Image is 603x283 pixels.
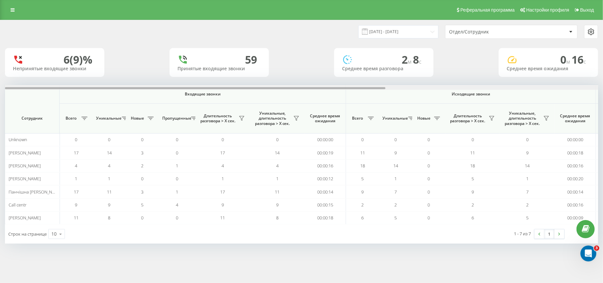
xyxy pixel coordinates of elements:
[503,111,541,126] span: Уникальные, длительность разговора > Х сек.
[416,116,432,121] span: Новые
[395,150,397,156] span: 9
[305,172,346,185] td: 00:00:12
[472,176,474,182] span: 5
[107,189,112,195] span: 11
[222,176,224,182] span: 1
[526,189,528,195] span: 7
[108,215,111,221] span: 8
[362,137,364,142] span: 0
[555,146,596,159] td: 00:00:18
[162,116,189,121] span: Пропущенные
[176,137,178,142] span: 0
[583,58,586,65] span: c
[74,189,78,195] span: 17
[305,133,346,146] td: 00:00:00
[428,176,430,182] span: 0
[176,150,178,156] span: 0
[63,116,79,121] span: Всего
[526,215,528,221] span: 5
[141,202,144,208] span: 5
[176,189,178,195] span: 1
[555,198,596,211] td: 00:00:16
[276,202,278,208] span: 9
[580,246,596,261] iframe: Intercom live chat
[526,150,528,156] span: 9
[108,137,111,142] span: 0
[594,246,599,251] span: 3
[245,53,257,66] div: 59
[472,189,474,195] span: 9
[305,185,346,198] td: 00:00:14
[222,137,224,142] span: 0
[9,176,41,182] span: [PERSON_NAME]
[526,7,569,13] span: Настройки профиля
[75,137,77,142] span: 0
[428,215,430,221] span: 0
[9,215,41,221] span: [PERSON_NAME]
[544,229,554,239] a: 1
[305,146,346,159] td: 00:00:19
[221,215,225,221] span: 11
[393,163,398,169] span: 14
[419,58,422,65] span: c
[362,91,580,97] span: Исходящие звонки
[75,163,77,169] span: 4
[305,198,346,211] td: 00:00:15
[9,189,62,195] span: Панчішна [PERSON_NAME]
[275,189,280,195] span: 11
[507,66,590,72] div: Среднее время ожидания
[395,189,397,195] span: 7
[141,163,144,169] span: 2
[471,150,475,156] span: 11
[176,176,178,182] span: 0
[395,176,397,182] span: 1
[555,185,596,198] td: 00:00:14
[253,111,291,126] span: Уникальные, длительность разговора > Х сек.
[526,202,528,208] span: 2
[222,163,224,169] span: 4
[11,116,54,121] span: Сотрудник
[221,150,225,156] span: 17
[305,211,346,224] td: 00:00:18
[472,137,474,142] span: 0
[395,137,397,142] span: 0
[9,137,27,142] span: Unknown
[108,163,111,169] span: 4
[526,176,528,182] span: 1
[9,202,26,208] span: Сall centr
[64,53,92,66] div: 6 (9)%
[560,52,572,67] span: 0
[472,202,474,208] span: 2
[75,202,77,208] span: 9
[9,150,41,156] span: [PERSON_NAME]
[449,29,528,35] div: Отдел/Сотрудник
[526,137,528,142] span: 0
[413,52,422,67] span: 8
[362,215,364,221] span: 6
[74,150,78,156] span: 17
[141,176,144,182] span: 0
[129,116,146,121] span: Новые
[276,137,278,142] span: 0
[96,116,120,121] span: Уникальные
[9,163,41,169] span: [PERSON_NAME]
[276,163,278,169] span: 4
[472,215,474,221] span: 6
[222,202,224,208] span: 9
[75,176,77,182] span: 1
[342,66,426,72] div: Среднее время разговора
[360,163,365,169] span: 18
[141,150,144,156] span: 3
[176,215,178,221] span: 0
[362,202,364,208] span: 2
[177,66,261,72] div: Принятые входящие звонки
[349,116,366,121] span: Всего
[560,113,591,124] span: Среднее время ожидания
[580,7,594,13] span: Выход
[555,172,596,185] td: 00:00:20
[276,215,278,221] span: 8
[107,150,112,156] span: 14
[141,137,144,142] span: 0
[471,163,475,169] span: 18
[8,231,47,237] span: Строк на странице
